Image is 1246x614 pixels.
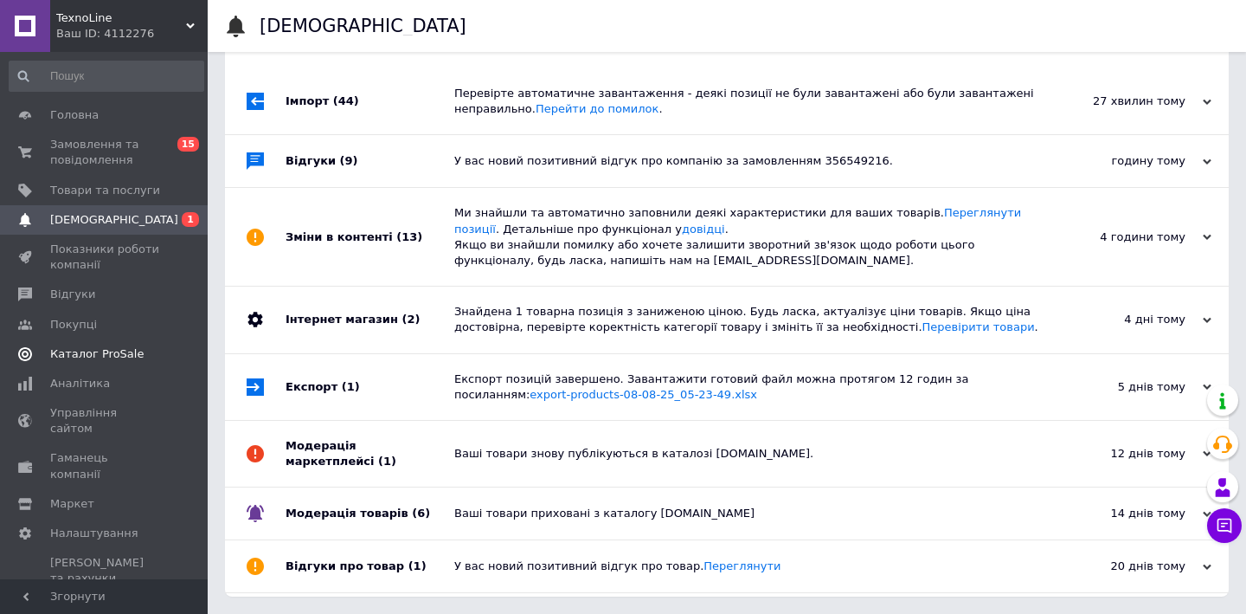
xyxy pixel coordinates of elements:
div: Інтернет магазин [286,287,454,352]
a: Переглянути позиції [454,206,1021,235]
div: У вас новий позитивний відгук про товар. [454,559,1038,574]
div: Ваші товари знову публікуються в каталозі [DOMAIN_NAME]. [454,446,1038,462]
span: Каталог ProSale [50,346,144,362]
div: Ми знайшли та автоматично заповнили деякі характеристики для ваших товарів. . Детальніше про функ... [454,205,1038,268]
span: Головна [50,107,99,123]
span: Налаштування [50,526,138,541]
span: (6) [412,507,430,520]
span: Показники роботи компанії [50,242,160,273]
div: У вас новий позитивний відгук про компанію за замовленням 356549216. [454,153,1038,169]
span: Відгуки [50,287,95,302]
div: Модерація товарів [286,488,454,540]
div: Імпорт [286,68,454,134]
div: Ваш ID: 4112276 [56,26,208,42]
span: (9) [340,154,358,167]
div: Експорт [286,354,454,420]
div: Знайдена 1 товарна позиція з заниженою ціною. Будь ласка, актуалізує ціни товарів. Якщо ціна дост... [454,304,1038,335]
span: (2) [401,313,420,326]
a: Перевірити товари [922,320,1035,333]
div: 14 днів тому [1038,506,1211,521]
div: 4 дні тому [1038,312,1211,327]
div: 12 днів тому [1038,446,1211,462]
span: Управління сайтом [50,405,160,436]
span: Аналітика [50,376,110,391]
div: Ваші товари приховані з каталогу [DOMAIN_NAME] [454,506,1038,521]
span: (44) [333,94,359,107]
button: Чат з покупцем [1207,508,1242,543]
a: довідці [682,223,725,236]
span: Товари та послуги [50,183,160,198]
input: Пошук [9,61,204,92]
span: 1 [182,212,199,227]
span: (1) [342,380,360,393]
div: 4 години тому [1038,229,1211,245]
span: TexnoLine [56,10,186,26]
div: Перевірте автоматичне завантаження - деякі позиції не були завантажені або були завантажені непра... [454,86,1038,117]
div: 5 днів тому [1038,379,1211,395]
a: Переглянути [703,559,780,572]
span: Замовлення та повідомлення [50,137,160,168]
div: Модерація маркетплейсі [286,421,454,487]
a: export-products-08-08-25_05-23-49.xlsx [530,388,757,401]
a: Перейти до помилок [536,102,659,115]
span: Покупці [50,317,97,333]
span: (1) [408,559,427,572]
div: 27 хвилин тому [1038,94,1211,109]
span: Маркет [50,496,94,512]
div: Відгуки [286,135,454,187]
span: 15 [177,137,199,152]
h1: [DEMOGRAPHIC_DATA] [260,16,466,36]
div: Зміни в контенті [286,188,454,286]
span: (1) [378,455,396,468]
div: годину тому [1038,153,1211,169]
span: [DEMOGRAPHIC_DATA] [50,212,178,228]
span: (13) [396,230,422,243]
span: Гаманець компанії [50,450,160,482]
div: Експорт позицій завершено. Завантажити готовий файл можна протягом 12 годин за посиланням: [454,372,1038,403]
div: Відгуки про товар [286,540,454,592]
div: 20 днів тому [1038,559,1211,574]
